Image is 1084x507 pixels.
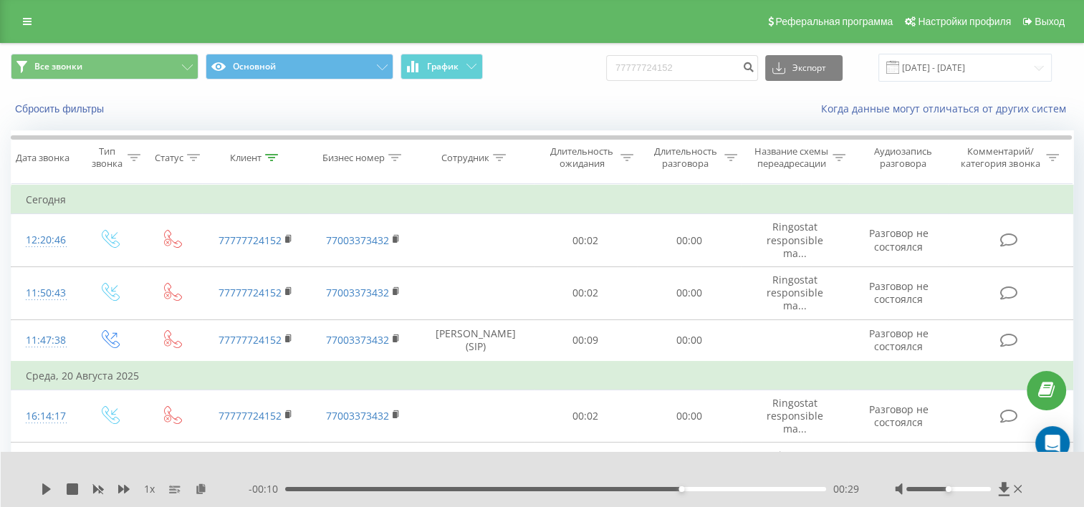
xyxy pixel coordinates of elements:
[230,152,262,164] div: Клиент
[155,152,183,164] div: Статус
[767,273,823,312] span: Ringostat responsible ma...
[534,266,638,319] td: 00:02
[833,482,859,496] span: 00:29
[606,55,758,81] input: Поиск по номеру
[775,16,893,27] span: Реферальная программа
[868,327,928,353] span: Разговор не состоялся
[326,409,389,422] a: 77003373432
[326,333,389,347] a: 77003373432
[26,279,63,307] div: 11:50:43
[637,266,741,319] td: 00:00
[868,402,928,429] span: Разговор не состоялся
[219,409,282,422] a: 77777724152
[11,102,111,115] button: Сбросить фильтры
[637,319,741,362] td: 00:00
[219,286,282,299] a: 77777724152
[249,482,285,496] span: - 00:10
[767,448,823,488] span: Ringostat responsible ma...
[326,233,389,247] a: 77003373432
[862,145,945,170] div: Аудиозапись разговора
[34,61,82,72] span: Все звонки
[322,152,385,164] div: Бизнес номер
[441,152,489,164] div: Сотрудник
[678,486,684,492] div: Accessibility label
[534,390,638,443] td: 00:02
[400,54,483,79] button: График
[946,486,951,492] div: Accessibility label
[534,319,638,362] td: 00:09
[754,145,829,170] div: Название схемы переадресации
[206,54,393,79] button: Основной
[821,102,1073,115] a: Когда данные могут отличаться от других систем
[326,286,389,299] a: 77003373432
[427,62,459,72] span: График
[418,319,534,362] td: [PERSON_NAME] (SIP)
[1035,16,1065,27] span: Выход
[868,226,928,253] span: Разговор не состоялся
[26,327,63,354] div: 11:47:38
[11,185,1073,214] td: Сегодня
[26,226,63,254] div: 12:20:46
[90,145,124,170] div: Тип звонка
[534,214,638,267] td: 00:02
[144,482,155,496] span: 1 x
[26,402,63,430] div: 16:14:17
[637,214,741,267] td: 00:00
[219,233,282,247] a: 77777724152
[918,16,1011,27] span: Настройки профиля
[765,55,843,81] button: Экспорт
[767,220,823,259] span: Ringostat responsible ma...
[547,145,618,170] div: Длительность ожидания
[16,152,69,164] div: Дата звонка
[11,54,198,79] button: Все звонки
[11,362,1073,390] td: Среда, 20 Августа 2025
[637,443,741,496] td: 00:00
[637,390,741,443] td: 00:00
[219,333,282,347] a: 77777724152
[534,443,638,496] td: 00:02
[767,396,823,435] span: Ringostat responsible ma...
[868,279,928,306] span: Разговор не состоялся
[650,145,721,170] div: Длительность разговора
[1035,426,1070,460] div: Open Intercom Messenger
[959,145,1042,170] div: Комментарий/категория звонка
